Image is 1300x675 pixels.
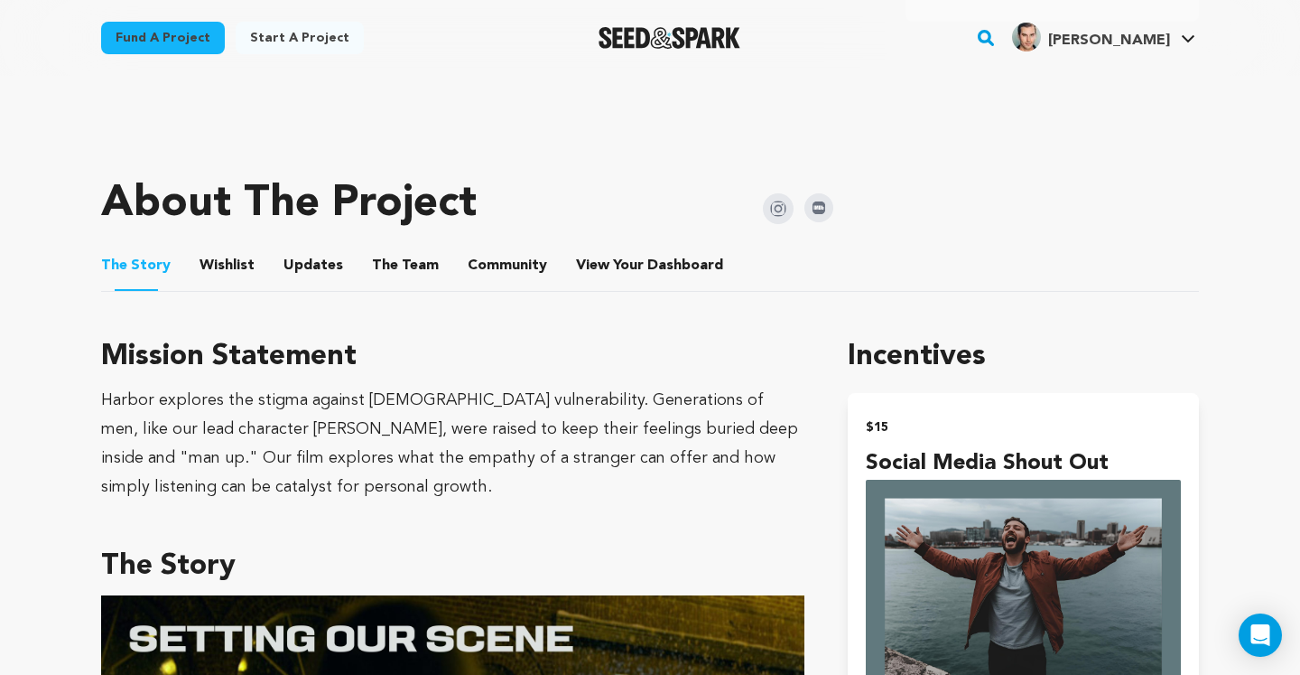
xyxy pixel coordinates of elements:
a: ViewYourDashboard [576,255,727,277]
img: Seed&Spark IMDB Icon [804,193,833,222]
h3: The Story [101,545,804,588]
span: Your [576,255,727,277]
span: Dashboard [647,255,723,277]
a: Start a project [236,22,364,54]
div: Dan J.'s Profile [1012,23,1170,52]
span: Wishlist [200,255,255,277]
a: Fund a project [101,22,225,54]
a: Seed&Spark Homepage [599,27,740,49]
h4: Social Media Shout Out [866,447,1181,480]
span: The [101,255,127,277]
img: Seed&Spark Instagram Icon [763,193,794,224]
span: Team [372,255,439,277]
a: Dan J.'s Profile [1008,19,1199,52]
span: Dan J.'s Profile [1008,19,1199,57]
div: Open Intercom Messenger [1239,614,1282,657]
span: Updates [283,255,343,277]
h3: Mission Statement [101,335,804,379]
span: Community [468,255,547,277]
span: The [372,255,398,277]
img: Seed&Spark Logo Dark Mode [599,27,740,49]
span: Story [101,255,171,277]
h2: $15 [866,415,1181,440]
h1: Incentives [848,335,1199,379]
img: 84f53ad597df1fea.jpg [1012,23,1041,52]
span: [PERSON_NAME] [1048,33,1170,48]
div: Harbor explores the stigma against [DEMOGRAPHIC_DATA] vulnerability. Generations of men, like our... [101,386,804,502]
h1: About The Project [101,183,477,226]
